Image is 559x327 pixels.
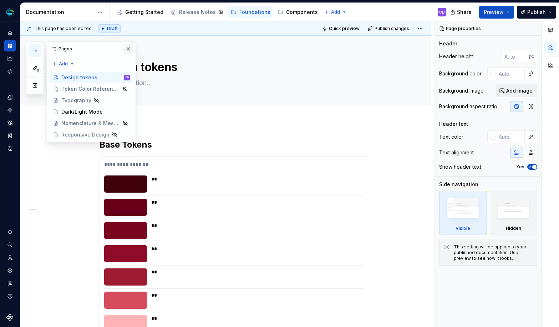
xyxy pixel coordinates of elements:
[529,54,534,59] p: px
[439,149,474,156] div: Text alignment
[375,26,409,31] span: Publish changes
[50,59,77,69] button: Add
[496,67,525,80] input: Auto
[61,74,97,81] div: Design tokens
[239,9,270,16] div: Foundations
[50,106,133,118] a: Dark/Light Mode
[125,9,163,16] div: Getting Started
[168,6,227,18] a: Release Notes
[59,61,68,67] span: Add
[322,7,349,17] button: Add
[496,84,537,97] button: Add image
[275,6,321,18] a: Components
[61,108,103,115] div: Dark/Light Mode
[329,26,360,31] span: Quick preview
[4,27,16,39] a: Home
[4,252,16,263] a: Invite team
[331,9,340,15] span: Add
[496,130,525,143] input: Auto
[61,120,120,127] div: Nomenclature & Messaging
[228,6,273,18] a: Foundations
[4,66,16,77] a: Code automation
[4,143,16,154] a: Data sources
[35,68,41,74] span: 5
[47,42,136,56] div: Pages
[4,40,16,51] a: Documentation
[6,8,14,16] img: f6f21888-ac52-4431-a6ea-009a12e2bf23.png
[454,244,533,261] div: This setting will be applied to your published documentation. Use preview to see how it looks.
[50,72,133,140] div: Page tree
[100,139,369,150] h2: Base Tokens
[126,74,129,81] div: CD
[4,117,16,129] a: Assets
[4,265,16,276] a: Settings
[484,9,504,16] span: Preview
[61,97,91,104] div: Typography
[439,87,484,94] div: Background image
[439,70,482,77] div: Background color
[4,226,16,238] button: Notifications
[61,131,110,138] div: Responsive Design
[439,53,473,60] div: Header height
[439,120,468,128] div: Header text
[179,9,216,16] div: Release Notes
[439,133,463,140] div: Text color
[366,24,412,34] button: Publish changes
[479,6,514,19] button: Preview
[50,118,133,129] a: Nomenclature & Messaging
[447,6,476,19] button: Share
[107,26,118,31] span: Draft
[439,9,445,15] div: CD
[439,163,481,170] div: Show header text
[50,95,133,106] a: Typography
[4,130,16,142] a: Storybook stories
[61,85,120,93] div: Token Color Reference Guide
[50,129,133,140] a: Responsive Design
[4,239,16,251] button: Search ⌘K
[320,24,363,34] button: Quick preview
[502,50,529,63] input: Auto
[527,9,546,16] span: Publish
[439,191,487,234] div: Visible
[439,181,478,188] div: Side navigation
[35,26,93,31] span: This page has been edited.
[4,104,16,116] a: Components
[516,164,524,170] label: Yes
[286,9,318,16] div: Components
[98,59,368,76] textarea: Design tokens
[6,314,14,321] svg: Supernova Logo
[439,103,497,110] div: Background aspect ratio
[506,226,521,231] div: Hidden
[457,9,472,16] span: Share
[114,6,166,18] a: Getting Started
[506,87,533,94] span: Add image
[26,9,93,16] div: Documentation
[456,226,470,231] div: Visible
[4,278,16,289] button: Contact support
[50,83,133,95] a: Token Color Reference Guide
[4,91,16,103] a: Design tokens
[517,6,556,19] button: Publish
[114,5,321,19] div: Page tree
[4,53,16,64] a: Analytics
[490,191,538,234] div: Hidden
[50,72,133,83] a: Design tokensCD
[439,40,457,47] div: Header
